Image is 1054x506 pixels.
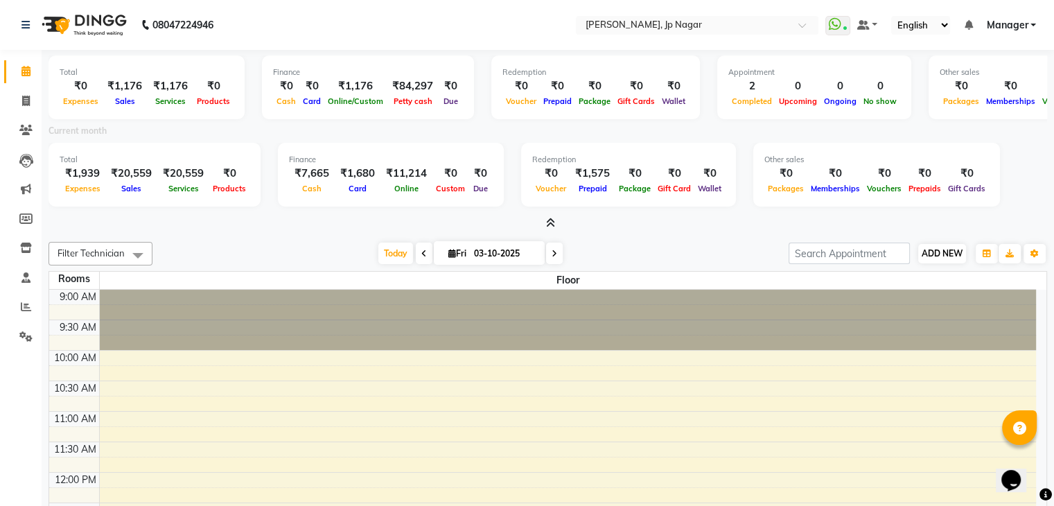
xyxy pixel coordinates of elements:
div: Rooms [49,272,99,286]
span: Expenses [62,184,104,193]
div: 0 [820,78,860,94]
b: 08047224946 [152,6,213,44]
div: ₹1,939 [60,166,105,182]
span: Package [575,96,614,106]
span: Due [470,184,491,193]
div: ₹0 [658,78,689,94]
div: ₹0 [432,166,468,182]
div: Finance [273,67,463,78]
div: ₹0 [905,166,945,182]
span: Due [440,96,462,106]
span: Services [165,184,202,193]
div: ₹0 [502,78,540,94]
span: Prepaid [575,184,611,193]
div: Total [60,154,249,166]
span: Card [345,184,370,193]
span: Petty cash [390,96,436,106]
div: 9:00 AM [57,290,99,304]
span: Gift Cards [945,184,989,193]
div: ₹0 [614,78,658,94]
span: ADD NEW [922,248,963,259]
span: Cash [273,96,299,106]
div: ₹0 [299,78,324,94]
span: Package [615,184,654,193]
div: ₹1,575 [570,166,615,182]
div: Redemption [532,154,725,166]
div: 12:00 PM [52,473,99,487]
div: Finance [289,154,493,166]
span: Sales [118,184,145,193]
span: Filter Technician [58,247,125,259]
div: ₹0 [540,78,575,94]
span: Wallet [694,184,725,193]
span: Products [193,96,234,106]
span: No show [860,96,900,106]
span: Manager [986,18,1028,33]
span: Expenses [60,96,102,106]
div: Other sales [764,154,989,166]
div: 0 [775,78,820,94]
iframe: chat widget [996,451,1040,492]
div: 11:00 AM [51,412,99,426]
div: ₹1,176 [324,78,387,94]
span: Custom [432,184,468,193]
span: Wallet [658,96,689,106]
div: ₹0 [193,78,234,94]
span: Sales [112,96,139,106]
div: ₹84,297 [387,78,439,94]
div: ₹0 [863,166,905,182]
span: Upcoming [775,96,820,106]
span: Fri [445,248,470,259]
span: Prepaid [540,96,575,106]
div: ₹0 [807,166,863,182]
div: Appointment [728,67,900,78]
div: 10:00 AM [51,351,99,365]
input: 2025-10-03 [470,243,539,264]
span: Gift Card [654,184,694,193]
div: ₹7,665 [289,166,335,182]
span: Cash [299,184,325,193]
span: Products [209,184,249,193]
input: Search Appointment [789,243,910,264]
div: ₹0 [764,166,807,182]
div: Total [60,67,234,78]
div: Redemption [502,67,689,78]
span: Voucher [532,184,570,193]
span: Voucher [502,96,540,106]
span: Packages [764,184,807,193]
div: ₹0 [945,166,989,182]
span: Vouchers [863,184,905,193]
div: ₹0 [532,166,570,182]
div: ₹1,176 [102,78,148,94]
div: ₹0 [273,78,299,94]
div: ₹11,214 [380,166,432,182]
span: Services [152,96,189,106]
div: 11:30 AM [51,442,99,457]
span: Packages [940,96,983,106]
div: 0 [860,78,900,94]
span: Completed [728,96,775,106]
span: Ongoing [820,96,860,106]
div: 2 [728,78,775,94]
div: ₹1,176 [148,78,193,94]
div: 9:30 AM [57,320,99,335]
div: ₹0 [694,166,725,182]
span: Memberships [807,184,863,193]
div: ₹0 [983,78,1039,94]
div: ₹0 [60,78,102,94]
button: ADD NEW [918,244,966,263]
div: ₹1,680 [335,166,380,182]
span: Gift Cards [614,96,658,106]
div: ₹0 [615,166,654,182]
label: Current month [49,125,107,137]
span: Online/Custom [324,96,387,106]
span: Memberships [983,96,1039,106]
span: Floor [100,272,1037,289]
div: ₹0 [209,166,249,182]
div: 10:30 AM [51,381,99,396]
div: ₹0 [468,166,493,182]
div: ₹0 [575,78,614,94]
div: ₹20,559 [157,166,209,182]
div: ₹20,559 [105,166,157,182]
div: ₹0 [654,166,694,182]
